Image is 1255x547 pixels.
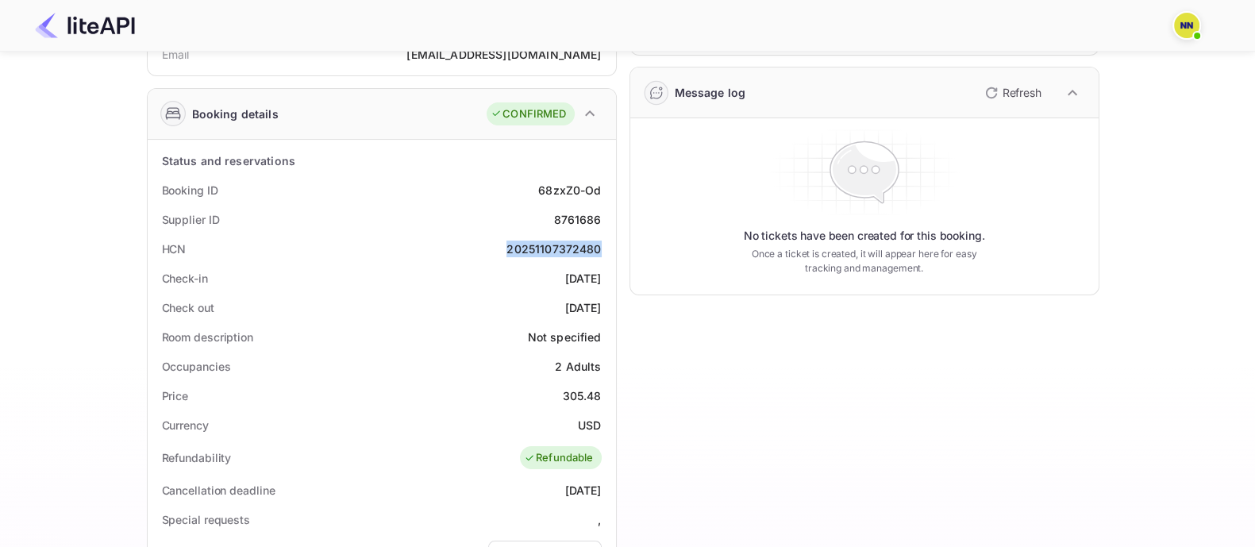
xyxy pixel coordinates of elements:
[1174,13,1199,38] img: N/A N/A
[528,329,602,345] div: Not specified
[162,152,295,169] div: Status and reservations
[565,270,602,287] div: [DATE]
[739,247,990,275] p: Once a ticket is created, it will appear here for easy tracking and management.
[162,482,275,499] div: Cancellation deadline
[162,270,208,287] div: Check-in
[553,211,601,228] div: 8761686
[162,329,253,345] div: Room description
[406,46,601,63] div: [EMAIL_ADDRESS][DOMAIN_NAME]
[506,241,601,257] div: 20251107372480
[563,387,602,404] div: 305.48
[162,182,218,198] div: Booking ID
[162,241,187,257] div: HCN
[192,106,279,122] div: Booking details
[675,84,746,101] div: Message log
[162,511,250,528] div: Special requests
[162,387,189,404] div: Price
[1003,84,1041,101] p: Refresh
[35,13,135,38] img: LiteAPI Logo
[491,106,566,122] div: CONFIRMED
[162,299,214,316] div: Check out
[555,358,601,375] div: 2 Adults
[524,450,594,466] div: Refundable
[162,211,220,228] div: Supplier ID
[538,182,601,198] div: 68zxZ0-Od
[565,299,602,316] div: [DATE]
[162,358,231,375] div: Occupancies
[598,511,601,528] div: ,
[976,80,1048,106] button: Refresh
[162,46,190,63] div: Email
[565,482,602,499] div: [DATE]
[162,449,232,466] div: Refundability
[162,417,209,433] div: Currency
[744,228,985,244] p: No tickets have been created for this booking.
[578,417,601,433] div: USD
